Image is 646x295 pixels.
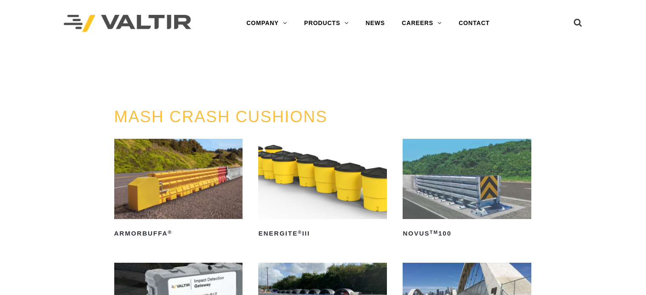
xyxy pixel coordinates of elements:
a: PRODUCTS [296,15,357,32]
h2: ENERGITE III [258,227,387,240]
a: ENERGITE®III [258,139,387,240]
a: CONTACT [450,15,498,32]
a: ArmorBuffa® [114,139,243,240]
sup: TM [430,230,438,235]
h2: NOVUS 100 [403,227,531,240]
a: CAREERS [393,15,450,32]
h2: ArmorBuffa [114,227,243,240]
a: NOVUSTM100 [403,139,531,240]
img: Valtir [64,15,191,32]
sup: ® [298,230,302,235]
sup: ® [168,230,172,235]
a: NEWS [357,15,393,32]
a: MASH CRASH CUSHIONS [114,108,328,126]
a: COMPANY [238,15,296,32]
